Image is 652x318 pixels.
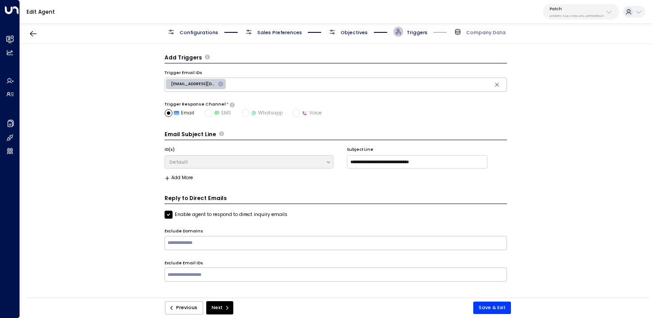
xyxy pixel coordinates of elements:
button: Next [206,301,233,314]
button: Clear [491,79,503,90]
span: Email [174,110,194,117]
h3: Reply to Direct Emails [165,194,507,204]
span: Company Data [466,29,506,36]
span: Sales Preferences [257,29,302,36]
span: Whatsapp [251,110,283,117]
label: ID(s) [165,147,175,153]
h3: Email Subject Line [165,130,216,138]
button: Add More [165,175,193,181]
span: Configurations [180,29,218,36]
p: Patch [550,6,604,12]
button: Save & Exit [473,302,511,314]
span: SMS [214,110,232,117]
label: Trigger Response Channel [165,102,226,108]
span: Voice [302,110,322,117]
label: Subject Line [347,147,373,153]
label: Exclude Email IDs [165,260,203,267]
span: [EMAIL_ADDRESS][DOMAIN_NAME] [166,81,220,87]
label: Trigger Email IDs [165,70,202,76]
div: [EMAIL_ADDRESS][DOMAIN_NAME] [166,79,226,89]
span: Objectives [341,29,368,36]
label: Enable agent to respond to direct inquiry emails [165,211,287,219]
h3: Add Triggers [165,54,202,62]
button: Patche5119684-7cbb-4469-af7e-e9f84628bb31 [543,4,619,20]
p: e5119684-7cbb-4469-af7e-e9f84628bb31 [550,14,604,18]
button: Select how the agent will reach out to leads after receiving a trigger email. If SMS is chosen bu... [230,102,235,107]
label: Exclude Domains [165,228,203,235]
button: Previous [165,301,203,314]
span: Triggers [407,29,428,36]
a: Edit Agent [27,8,55,16]
span: Define the subject lines the agent should use when sending emails, customized for different trigg... [219,130,224,138]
